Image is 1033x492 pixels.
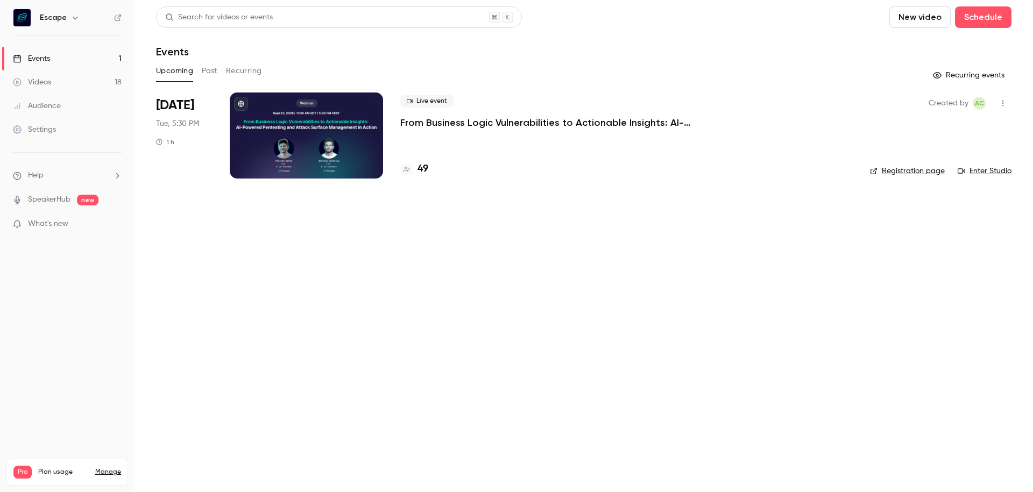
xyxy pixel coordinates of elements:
[13,9,31,26] img: Escape
[889,6,951,28] button: New video
[202,62,217,80] button: Past
[975,97,984,110] span: AC
[28,170,44,181] span: Help
[13,124,56,135] div: Settings
[400,116,723,129] a: From Business Logic Vulnerabilities to Actionable Insights: AI-powered Pentesting + ASM in Action
[40,12,67,23] h6: Escape
[958,166,1011,176] a: Enter Studio
[928,67,1011,84] button: Recurring events
[400,162,428,176] a: 49
[156,138,174,146] div: 1 h
[418,162,428,176] h4: 49
[400,95,454,108] span: Live event
[156,45,189,58] h1: Events
[13,53,50,64] div: Events
[95,468,121,476] a: Manage
[28,194,70,205] a: SpeakerHub
[955,6,1011,28] button: Schedule
[929,97,968,110] span: Created by
[156,92,213,179] div: Sep 23 Tue, 5:30 PM (Europe/Amsterdam)
[156,118,199,129] span: Tue, 5:30 PM
[156,97,194,114] span: [DATE]
[13,170,122,181] li: help-dropdown-opener
[38,468,89,476] span: Plan usage
[77,195,98,205] span: new
[13,77,51,88] div: Videos
[870,166,945,176] a: Registration page
[973,97,986,110] span: Alexandra Charikova
[226,62,262,80] button: Recurring
[109,219,122,229] iframe: Noticeable Trigger
[13,466,32,479] span: Pro
[13,101,61,111] div: Audience
[28,218,68,230] span: What's new
[165,12,273,23] div: Search for videos or events
[156,62,193,80] button: Upcoming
